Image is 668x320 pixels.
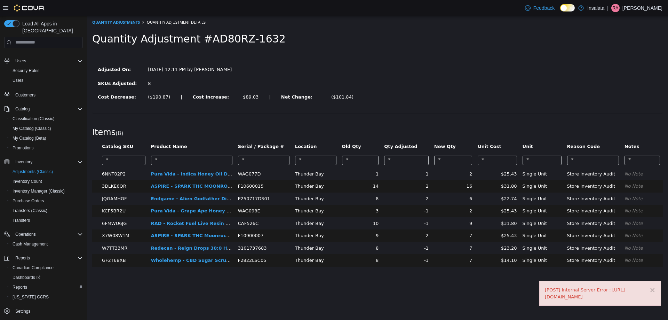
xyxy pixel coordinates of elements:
div: ($190.87) [61,78,83,85]
p: Insalata [587,4,604,12]
td: Store Inventory Audit [477,189,535,201]
em: No Note [538,242,556,247]
td: W7TT33MR [12,226,61,239]
td: $25.43 [388,152,432,164]
button: [US_STATE] CCRS [7,292,86,302]
td: 3101737683 [148,226,205,239]
span: Dashboards [10,273,83,282]
td: 2 [344,152,388,164]
td: 16 [344,164,388,177]
button: Users [1,56,86,66]
span: My Catalog (Beta) [13,135,46,141]
button: Security Roles [7,66,86,76]
td: $31.80 [388,201,432,214]
a: Pura Vida - Grape Ape Honey Oil Dispenser - Indica - 1g [64,192,206,197]
button: Classification (Classic) [7,114,86,124]
span: Customers [15,92,35,98]
a: Inventory Manager (Classic) [10,187,67,195]
td: $22.74 [388,177,432,189]
a: My Catalog (Classic) [10,124,54,133]
td: CAF526C [148,201,205,214]
td: -1 [294,201,344,214]
a: Adjustments (Classic) [10,167,56,176]
button: Canadian Compliance [7,263,86,273]
span: Thunder Bay [208,192,237,197]
span: Thunder Bay [208,229,237,235]
button: Inventory Count [7,177,86,186]
a: ASPIRE - SPARK THC MOONROCKS - Hybrid - 50 caps [64,167,197,173]
button: Reports [1,253,86,263]
td: -2 [294,177,344,189]
td: 6FMWU6JG [12,201,61,214]
small: ( ) [29,114,36,120]
a: Canadian Compliance [10,264,56,272]
div: [DATE] 12:11 PM by [PERSON_NAME] [56,50,151,57]
span: Thunder Bay [208,155,237,161]
td: Store Inventory Audit [477,213,535,226]
button: × [562,271,568,278]
td: 6 [344,177,388,189]
button: Inventory [1,157,86,167]
td: JQGAMHGF [12,177,61,189]
span: Operations [15,232,36,237]
span: Purchase Orders [10,197,83,205]
td: Store Inventory Audit [477,201,535,214]
div: 8 [61,64,145,71]
td: 2 [344,189,388,201]
span: Adjustments (Classic) [13,169,53,174]
td: Single Unit [433,164,477,177]
em: No Note [538,155,556,161]
a: [US_STATE] CCRS [10,293,51,301]
span: Settings [13,307,83,315]
span: Cash Management [13,241,48,247]
span: Reports [13,254,83,262]
div: [POST] Internal Server Error : [URL][DOMAIN_NAME] [458,271,568,284]
label: Net Change: [189,78,239,85]
td: Single Unit [433,189,477,201]
span: Reports [15,255,30,261]
button: Users [13,57,29,65]
td: Single Unit [433,177,477,189]
button: Purchase Orders [7,196,86,206]
td: Store Inventory Audit [477,238,535,251]
em: No Note [538,205,556,210]
span: Load All Apps in [GEOGRAPHIC_DATA] [19,20,83,34]
a: Purchase Orders [10,197,47,205]
td: 9 [344,201,388,214]
td: WAG077D [148,152,205,164]
span: Quantity Adjustment Details [60,3,119,9]
span: Users [13,78,23,83]
button: Settings [1,306,86,316]
label: | [88,78,100,85]
button: Operations [13,230,39,239]
td: X7W08W1M [12,213,61,226]
span: Users [15,58,26,64]
button: Notes [538,127,554,134]
button: Inventory Manager (Classic) [7,186,86,196]
span: Items [5,111,29,121]
div: Ryan Anthony [611,4,620,12]
td: $31.80 [388,164,432,177]
span: Catalog [15,106,30,112]
span: Operations [13,230,83,239]
a: Transfers [10,216,33,225]
button: Catalog SKU [15,127,48,134]
em: No Note [538,229,556,235]
a: Reports [10,283,30,291]
td: Single Unit [433,238,477,251]
button: Reports [7,282,86,292]
button: Reports [13,254,33,262]
a: Cash Management [10,240,50,248]
button: Qty Adjusted [297,127,332,134]
td: Single Unit [433,152,477,164]
span: Reports [13,284,27,290]
label: Adjusted On: [6,50,56,57]
span: My Catalog (Classic) [13,126,51,131]
a: Quantity Adjustments [5,3,53,9]
span: Security Roles [13,68,39,73]
button: Transfers [7,216,86,225]
span: Transfers [13,218,30,223]
button: Adjustments (Classic) [7,167,86,177]
button: Reason Code [480,127,515,134]
a: ASPIRE - SPARK THC Moonrocks - Live Rosin Reserve - Hybrid - 30 caps [64,217,245,222]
